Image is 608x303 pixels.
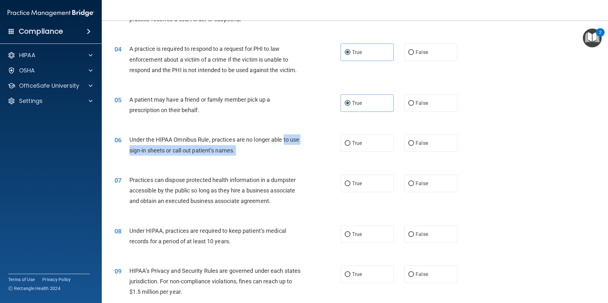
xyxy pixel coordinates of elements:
span: False [416,49,428,55]
input: True [345,101,350,106]
span: HIPAA’s Privacy and Security Rules are governed under each states jurisdiction. For non-complianc... [129,267,301,295]
input: False [408,232,414,237]
span: Ⓒ Rectangle Health 2024 [8,285,60,292]
p: OfficeSafe University [19,82,79,90]
span: Under the HIPAA Omnibus Rule, practices are no longer able to use sign-in sheets or call out pati... [129,136,300,153]
a: OSHA [8,67,93,74]
a: Terms of Use [8,276,35,283]
button: Open Resource Center, 2 new notifications [583,29,602,47]
input: False [408,141,414,146]
span: False [416,140,428,146]
span: True [352,231,362,237]
img: PMB logo [8,7,94,19]
span: False [416,180,428,186]
span: Practices can dispose protected health information in a dumpster accessible by the public so long... [129,177,296,204]
input: False [408,272,414,277]
a: OfficeSafe University [8,82,93,90]
input: False [408,181,414,186]
a: HIPAA [8,51,93,59]
input: True [345,50,350,55]
span: False [416,231,428,237]
input: False [408,50,414,55]
span: True [352,140,362,146]
span: 08 [114,227,121,235]
iframe: Drift Widget Chat Controller [498,258,600,283]
span: 07 [114,177,121,184]
h4: Compliance [19,27,63,36]
div: 2 [599,32,601,41]
span: 05 [114,96,121,104]
span: 04 [114,45,121,53]
span: A patient may have a friend or family member pick up a prescription on their behalf. [129,96,270,113]
input: True [345,272,350,277]
span: 06 [114,136,121,144]
p: HIPAA [19,51,35,59]
span: True [352,180,362,186]
span: True [352,49,362,55]
a: Settings [8,97,93,105]
span: A practice is required to respond to a request for PHI to law enforcement about a victim of a cri... [129,45,297,73]
span: False [416,271,428,277]
span: Under HIPAA, practices are required to keep patient’s medical records for a period of at least 10... [129,227,286,245]
span: 09 [114,267,121,275]
input: False [408,101,414,106]
span: True [352,100,362,106]
input: True [345,181,350,186]
p: Settings [19,97,43,105]
input: True [345,232,350,237]
p: OSHA [19,67,35,74]
input: True [345,141,350,146]
a: Privacy Policy [42,276,71,283]
span: True [352,271,362,277]
span: False [416,100,428,106]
